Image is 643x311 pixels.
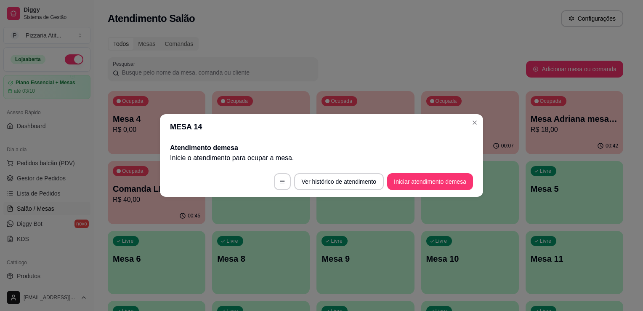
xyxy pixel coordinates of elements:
[170,153,473,163] p: Inicie o atendimento para ocupar a mesa .
[160,114,483,139] header: MESA 14
[468,116,481,129] button: Close
[387,173,473,190] button: Iniciar atendimento demesa
[294,173,384,190] button: Ver histórico de atendimento
[170,143,473,153] h2: Atendimento de mesa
